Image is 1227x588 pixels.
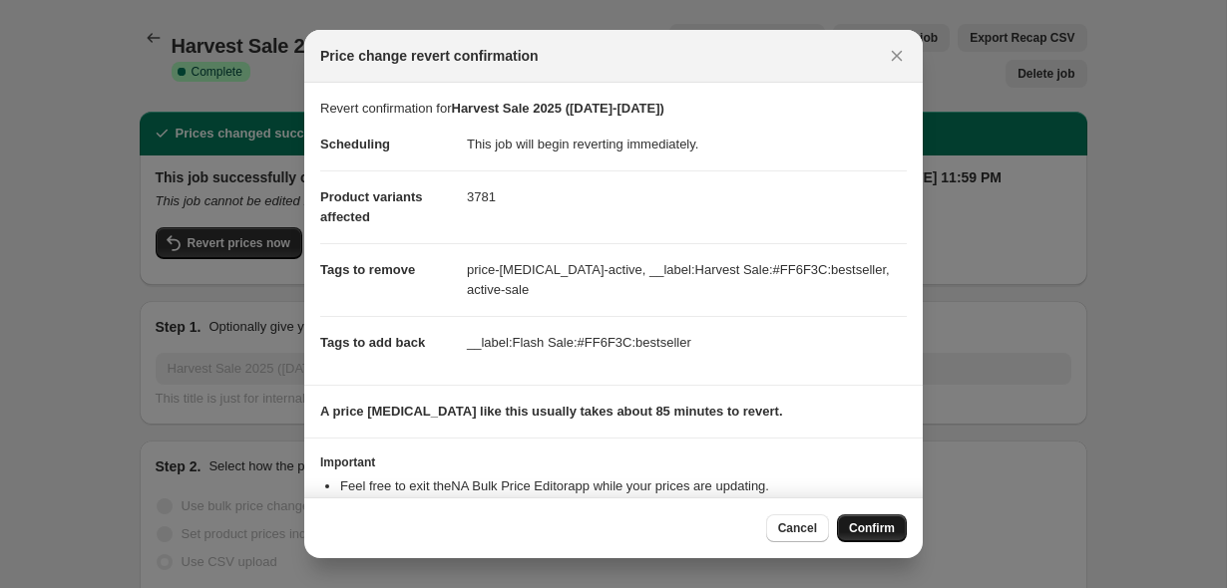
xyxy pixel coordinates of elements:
dd: __label:Flash Sale:#FF6F3C:bestseller [467,316,907,369]
span: Cancel [778,520,817,536]
span: Tags to remove [320,262,415,277]
span: Tags to add back [320,335,425,350]
b: Harvest Sale 2025 ([DATE]-[DATE]) [452,101,664,116]
dd: price-[MEDICAL_DATA]-active, __label:Harvest Sale:#FF6F3C:bestseller, active-sale [467,243,907,316]
span: Price change revert confirmation [320,46,539,66]
button: Confirm [837,514,907,542]
li: Feel free to exit the NA Bulk Price Editor app while your prices are updating. [340,476,907,496]
button: Close [883,42,911,70]
span: Confirm [849,520,895,536]
b: A price [MEDICAL_DATA] like this usually takes about 85 minutes to revert. [320,404,783,419]
h3: Important [320,454,907,470]
span: Product variants affected [320,189,423,224]
dd: 3781 [467,170,907,223]
span: Scheduling [320,137,390,151]
button: Cancel [766,514,829,542]
p: Revert confirmation for [320,99,907,119]
dd: This job will begin reverting immediately. [467,119,907,170]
